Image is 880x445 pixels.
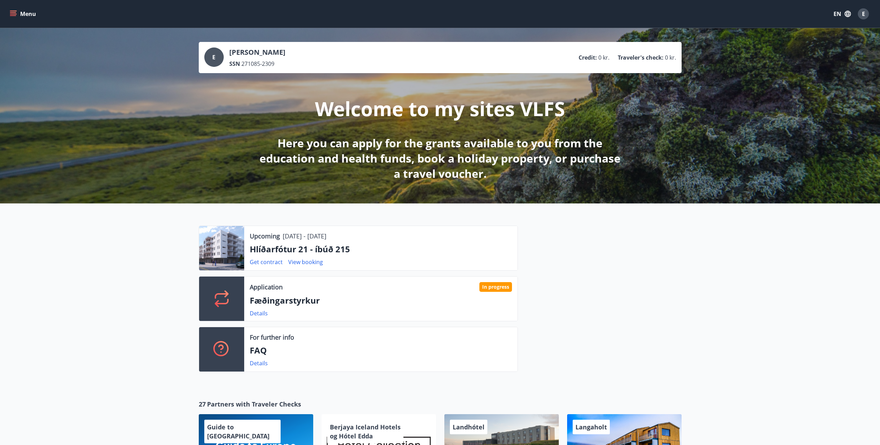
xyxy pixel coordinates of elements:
p: Application [250,282,283,291]
button: E [855,6,872,22]
p: Hlíðarfótur 21 - íbúð 215 [250,243,512,255]
span: 271085-2309 [241,60,274,68]
a: View booking [288,258,323,266]
a: Details [250,359,268,367]
p: Welcome to my sites VLFS [315,95,565,122]
p: Fæðingarstyrkur [250,295,512,306]
span: Partners with Traveler Checks [207,400,301,409]
button: menu [8,8,39,20]
div: In progress [479,282,512,292]
p: Here you can apply for the grants available to you from the education and health funds, book a ho... [257,136,623,181]
a: Get contract [250,258,283,266]
p: Credit : [579,54,597,61]
button: EN [831,8,854,20]
span: E [212,53,215,61]
p: Upcoming [250,232,280,241]
p: Traveler's check : [618,54,664,61]
p: [PERSON_NAME] [229,47,285,57]
span: 27 [199,400,206,409]
span: 0 kr. [665,54,676,61]
span: Berjaya Iceland Hotels og Hótel Edda [330,423,401,440]
span: Guide to [GEOGRAPHIC_DATA] [207,423,270,440]
a: Details [250,309,268,317]
p: [DATE] - [DATE] [283,232,326,241]
p: For further info [250,333,294,342]
span: Langaholt [575,423,607,431]
span: 0 kr. [598,54,609,61]
p: SSN [229,60,240,68]
span: Landhótel [453,423,485,431]
span: E [862,10,865,18]
p: FAQ [250,344,512,356]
